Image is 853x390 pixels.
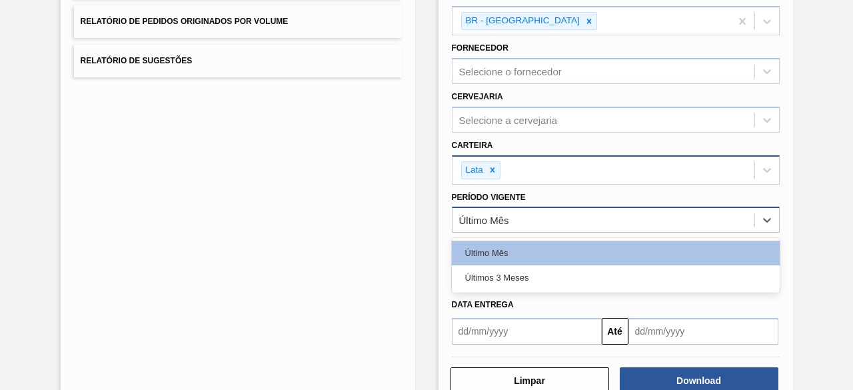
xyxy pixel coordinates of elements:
[74,45,402,77] button: Relatório de Sugestões
[452,241,780,265] div: Último Mês
[459,215,509,226] div: Último Mês
[452,43,508,53] label: Fornecedor
[602,318,628,345] button: Até
[452,318,602,345] input: dd/mm/yyyy
[81,56,193,65] span: Relatório de Sugestões
[452,265,780,290] div: Últimos 3 Meses
[452,141,493,150] label: Carteira
[81,17,289,26] span: Relatório de Pedidos Originados por Volume
[452,193,526,202] label: Período Vigente
[459,66,562,77] div: Selecione o fornecedor
[452,92,503,101] label: Cervejaria
[452,300,514,309] span: Data Entrega
[462,162,485,179] div: Lata
[628,318,778,345] input: dd/mm/yyyy
[74,5,402,38] button: Relatório de Pedidos Originados por Volume
[459,114,558,125] div: Selecione a cervejaria
[462,13,582,29] div: BR - [GEOGRAPHIC_DATA]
